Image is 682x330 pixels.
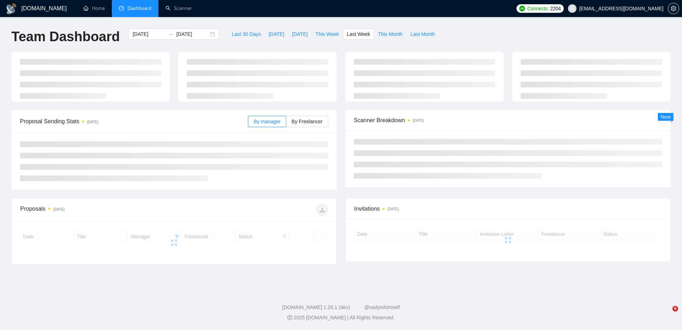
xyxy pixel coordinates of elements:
[119,6,124,11] span: dashboard
[6,3,17,15] img: logo
[527,5,548,12] span: Connects:
[413,119,424,123] time: [DATE]
[166,5,192,11] a: searchScanner
[20,204,174,216] div: Proposals
[378,30,402,38] span: This Month
[347,30,370,38] span: Last Week
[668,3,679,14] button: setting
[132,30,165,38] input: Start date
[228,28,265,40] button: Last 30 Days
[254,119,280,124] span: By manager
[364,304,400,310] a: @vadymhimself
[292,119,323,124] span: By Freelancer
[6,314,676,321] div: 2025 [DOMAIN_NAME] | All Rights Reserved.
[410,30,435,38] span: Last Month
[176,30,209,38] input: End date
[519,6,525,11] img: upwork-logo.png
[53,207,64,211] time: [DATE]
[232,30,261,38] span: Last 30 Days
[288,28,312,40] button: [DATE]
[550,5,561,12] span: 2204
[11,28,120,45] h1: Team Dashboard
[292,30,308,38] span: [DATE]
[343,28,374,40] button: Last Week
[20,117,248,126] span: Proposal Sending Stats
[672,306,678,312] span: 6
[570,6,575,11] span: user
[168,31,173,37] span: swap-right
[312,28,343,40] button: This Week
[87,120,98,124] time: [DATE]
[658,306,675,323] iframe: Intercom live chat
[287,315,292,320] span: copyright
[374,28,406,40] button: This Month
[315,30,339,38] span: This Week
[168,31,173,37] span: to
[265,28,288,40] button: [DATE]
[354,116,662,125] span: Scanner Breakdown
[83,5,105,11] a: homeHome
[354,204,662,213] span: Invitations
[269,30,284,38] span: [DATE]
[388,207,399,211] time: [DATE]
[661,114,671,120] span: New
[282,304,350,310] a: [DOMAIN_NAME] 1.26.1 (dev)
[128,5,151,11] span: Dashboard
[668,6,679,11] a: setting
[406,28,439,40] button: Last Month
